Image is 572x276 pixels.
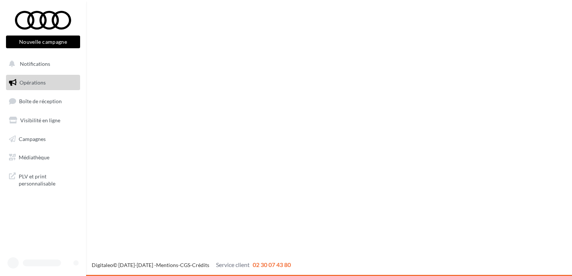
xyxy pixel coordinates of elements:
[92,262,291,268] span: © [DATE]-[DATE] - - -
[4,75,82,91] a: Opérations
[4,168,82,190] a: PLV et print personnalisable
[216,261,250,268] span: Service client
[6,36,80,48] button: Nouvelle campagne
[19,98,62,104] span: Boîte de réception
[20,117,60,123] span: Visibilité en ligne
[19,154,49,160] span: Médiathèque
[180,262,190,268] a: CGS
[4,150,82,165] a: Médiathèque
[20,61,50,67] span: Notifications
[4,131,82,147] a: Campagnes
[253,261,291,268] span: 02 30 07 43 80
[19,79,46,86] span: Opérations
[4,56,79,72] button: Notifications
[192,262,209,268] a: Crédits
[156,262,178,268] a: Mentions
[92,262,113,268] a: Digitaleo
[19,171,77,187] span: PLV et print personnalisable
[19,135,46,142] span: Campagnes
[4,113,82,128] a: Visibilité en ligne
[4,93,82,109] a: Boîte de réception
